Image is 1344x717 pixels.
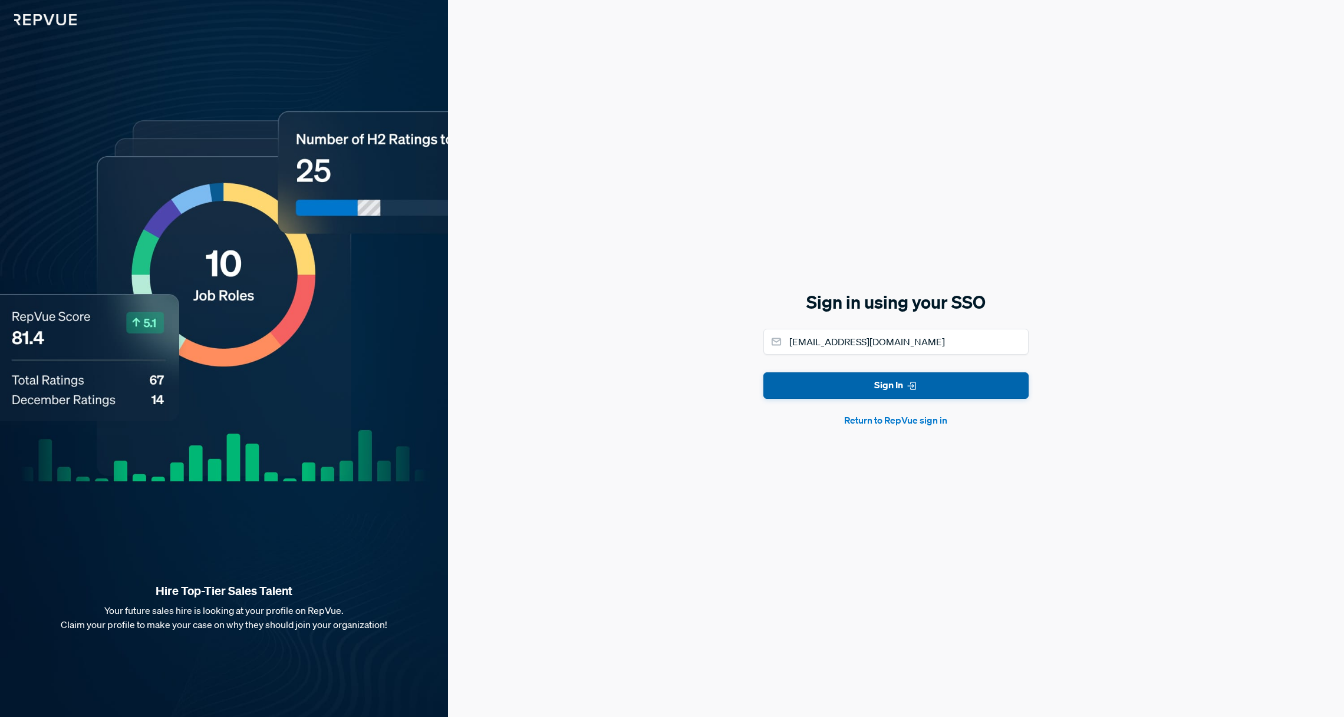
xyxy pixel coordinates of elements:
[763,329,1029,355] input: Email address
[763,413,1029,427] button: Return to RepVue sign in
[19,603,429,632] p: Your future sales hire is looking at your profile on RepVue. Claim your profile to make your case...
[763,372,1029,399] button: Sign In
[19,583,429,599] strong: Hire Top-Tier Sales Talent
[763,290,1029,315] h5: Sign in using your SSO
